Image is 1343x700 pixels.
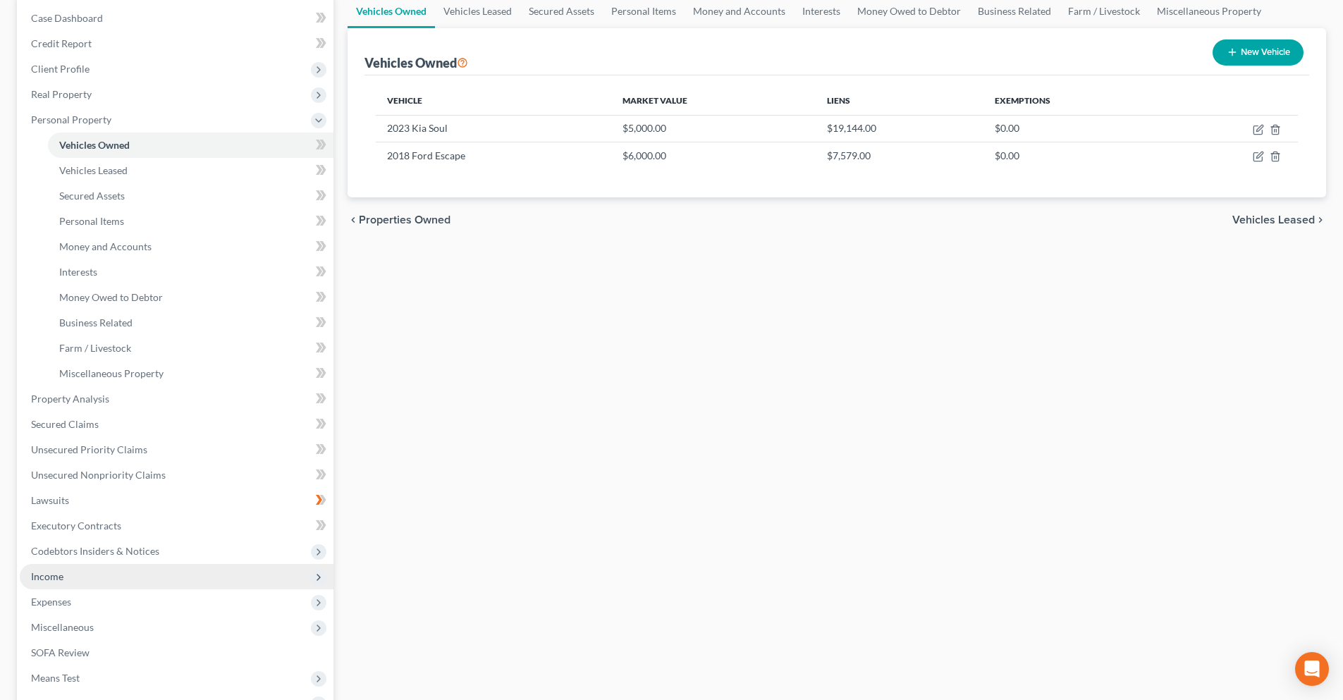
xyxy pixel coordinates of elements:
a: Lawsuits [20,488,333,513]
div: Vehicles Owned [364,54,468,71]
span: Secured Assets [59,190,125,202]
button: chevron_left Properties Owned [348,214,450,226]
a: Unsecured Priority Claims [20,437,333,462]
td: $5,000.00 [611,115,816,142]
th: Exemptions [983,87,1166,115]
a: Case Dashboard [20,6,333,31]
th: Vehicle [376,87,611,115]
td: $6,000.00 [611,142,816,169]
span: Executory Contracts [31,520,121,532]
span: SOFA Review [31,646,90,658]
span: Vehicles Leased [1232,214,1315,226]
span: Credit Report [31,37,92,49]
span: Unsecured Priority Claims [31,443,147,455]
td: 2018 Ford Escape [376,142,611,169]
button: New Vehicle [1213,39,1304,66]
a: Executory Contracts [20,513,333,539]
span: Personal Items [59,215,124,227]
a: Interests [48,259,333,285]
span: Properties Owned [359,214,450,226]
a: Property Analysis [20,386,333,412]
a: Vehicles Leased [48,158,333,183]
span: Personal Property [31,113,111,125]
i: chevron_right [1315,214,1326,226]
a: Farm / Livestock [48,336,333,361]
a: Secured Assets [48,183,333,209]
span: Money Owed to Debtor [59,291,163,303]
td: $19,144.00 [816,115,983,142]
span: Means Test [31,672,80,684]
td: $0.00 [983,115,1166,142]
span: Money and Accounts [59,240,152,252]
a: Credit Report [20,31,333,56]
div: Open Intercom Messenger [1295,652,1329,686]
a: Secured Claims [20,412,333,437]
th: Liens [816,87,983,115]
a: Money Owed to Debtor [48,285,333,310]
span: Vehicles Leased [59,164,128,176]
a: Miscellaneous Property [48,361,333,386]
span: Unsecured Nonpriority Claims [31,469,166,481]
span: Interests [59,266,97,278]
a: Personal Items [48,209,333,234]
td: $7,579.00 [816,142,983,169]
a: Unsecured Nonpriority Claims [20,462,333,488]
span: Miscellaneous [31,621,94,633]
td: 2023 Kia Soul [376,115,611,142]
a: Vehicles Owned [48,133,333,158]
span: Vehicles Owned [59,139,130,151]
a: SOFA Review [20,640,333,665]
span: Client Profile [31,63,90,75]
span: Case Dashboard [31,12,103,24]
th: Market Value [611,87,816,115]
td: $0.00 [983,142,1166,169]
span: Property Analysis [31,393,109,405]
span: Expenses [31,596,71,608]
span: Miscellaneous Property [59,367,164,379]
span: Income [31,570,63,582]
button: Vehicles Leased chevron_right [1232,214,1326,226]
span: Lawsuits [31,494,69,506]
span: Business Related [59,317,133,328]
span: Farm / Livestock [59,342,131,354]
span: Codebtors Insiders & Notices [31,545,159,557]
span: Secured Claims [31,418,99,430]
span: Real Property [31,88,92,100]
a: Business Related [48,310,333,336]
a: Money and Accounts [48,234,333,259]
i: chevron_left [348,214,359,226]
